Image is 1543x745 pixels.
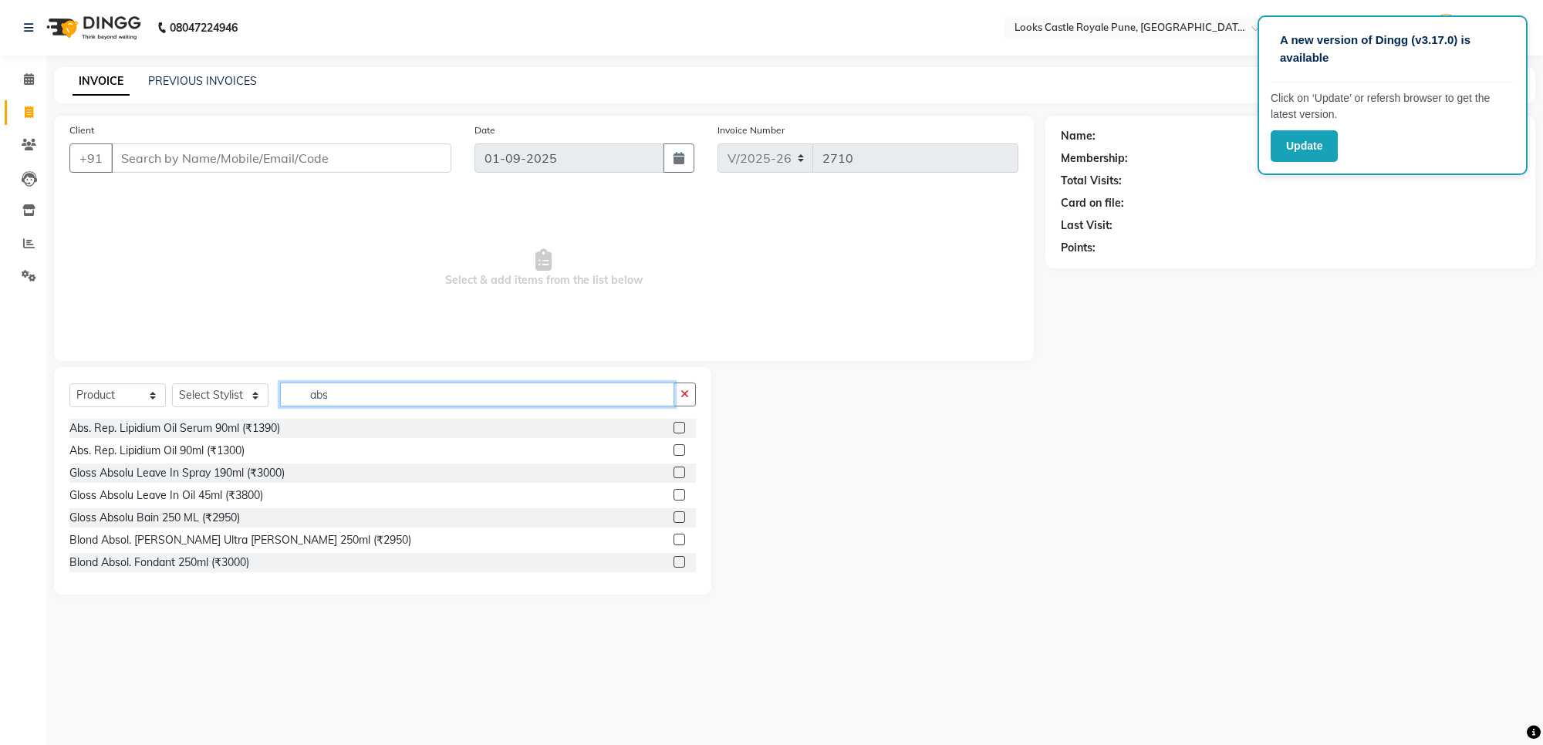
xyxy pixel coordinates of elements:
[69,420,280,437] div: Abs. Rep. Lipidium Oil Serum 90ml (₹1390)
[1061,128,1096,144] div: Name:
[1433,14,1460,41] img: Manager
[1271,90,1514,123] p: Click on ‘Update’ or refersh browser to get the latest version.
[69,191,1018,346] span: Select & add items from the list below
[1061,240,1096,256] div: Points:
[148,74,257,88] a: PREVIOUS INVOICES
[1280,32,1505,66] p: A new version of Dingg (v3.17.0) is available
[69,465,285,481] div: Gloss Absolu Leave In Spray 190ml (₹3000)
[280,383,674,406] input: Search or Scan
[39,6,145,49] img: logo
[474,123,495,137] label: Date
[69,143,113,173] button: +91
[1061,150,1128,167] div: Membership:
[170,6,238,49] b: 08047224946
[1061,195,1124,211] div: Card on file:
[69,487,263,504] div: Gloss Absolu Leave In Oil 45ml (₹3800)
[69,555,249,571] div: Blond Absol. Fondant 250ml (₹3000)
[69,510,240,526] div: Gloss Absolu Bain 250 ML (₹2950)
[1061,173,1122,189] div: Total Visits:
[717,123,785,137] label: Invoice Number
[69,123,94,137] label: Client
[1061,217,1113,234] div: Last Visit:
[1271,130,1338,162] button: Update
[69,532,411,548] div: Blond Absol. [PERSON_NAME] Ultra [PERSON_NAME] 250ml (₹2950)
[73,68,130,96] a: INVOICE
[111,143,451,173] input: Search by Name/Mobile/Email/Code
[69,443,245,459] div: Abs. Rep. Lipidium Oil 90ml (₹1300)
